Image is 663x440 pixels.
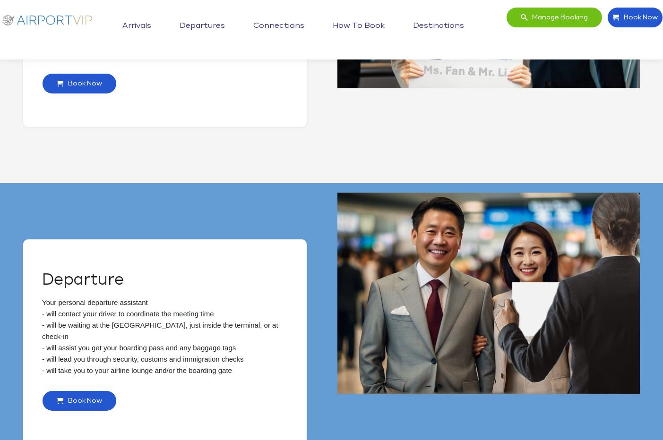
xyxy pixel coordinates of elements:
[251,14,307,38] a: Connections
[330,14,387,38] a: How to book
[607,7,663,28] a: Book Now
[177,14,227,38] a: Departures
[506,7,603,28] a: Manage booking
[120,14,154,38] a: Arrivals
[42,297,288,320] p: Your personal departure assistant - will contact your driver to coordinate the meeting time
[42,320,288,376] p: - will be waiting at the [GEOGRAPHIC_DATA], just inside the terminal, or at check-in - will assis...
[619,8,658,27] span: Book Now
[42,73,117,94] a: Book Now
[63,74,102,93] span: Book Now
[42,390,117,411] a: Book Now
[527,8,588,27] span: Manage booking
[63,391,102,411] span: Book Now
[42,272,288,288] h2: Departure
[411,14,466,38] a: Destinations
